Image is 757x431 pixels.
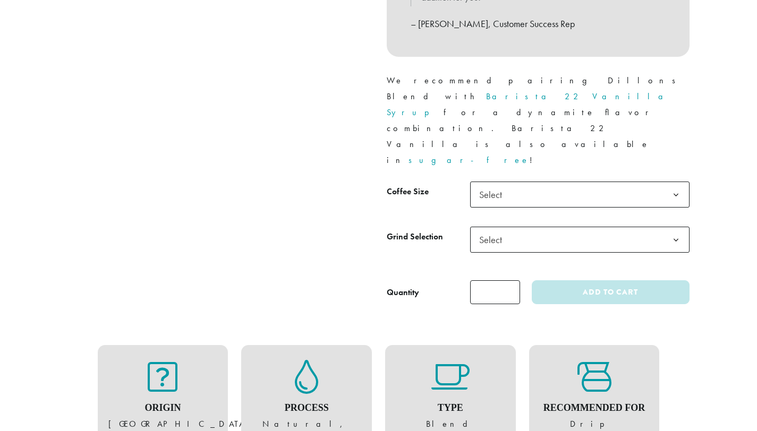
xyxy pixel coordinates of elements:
a: sugar-free [409,154,530,166]
figure: Blend [396,360,505,431]
span: Select [470,182,690,208]
span: Select [470,227,690,253]
span: Select [475,229,513,250]
label: Grind Selection [387,229,470,245]
h4: Process [252,402,361,414]
figure: Drip [540,360,649,431]
button: Add to cart [532,280,689,304]
div: Quantity [387,286,419,299]
p: – [PERSON_NAME], Customer Success Rep [411,15,666,33]
h4: Origin [108,402,218,414]
a: Barista 22 Vanilla Syrup [387,91,671,118]
span: Select [475,184,513,205]
p: We recommend pairing Dillons Blend with for a dynamite flavor combination. Barista 22 Vanilla is ... [387,73,690,168]
h4: Type [396,402,505,414]
label: Coffee Size [387,184,470,200]
input: Product quantity [470,280,520,304]
h4: Recommended For [540,402,649,414]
